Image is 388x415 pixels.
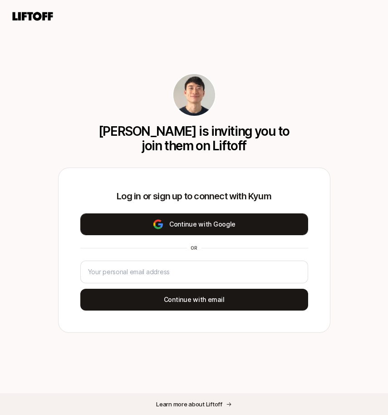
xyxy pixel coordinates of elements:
[80,213,308,235] button: Continue with Google
[149,396,239,412] button: Learn more about Liftoff
[152,219,164,230] img: google-logo
[80,190,308,203] p: Log in or sign up to connect with Kyum
[80,289,308,311] button: Continue with email
[88,267,300,277] input: Your personal email address
[187,244,201,252] div: or
[173,74,215,116] img: 47784c54_a4ff_477e_ab36_139cb03b2732.jpg
[96,124,293,153] p: [PERSON_NAME] is inviting you to join them on Liftoff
